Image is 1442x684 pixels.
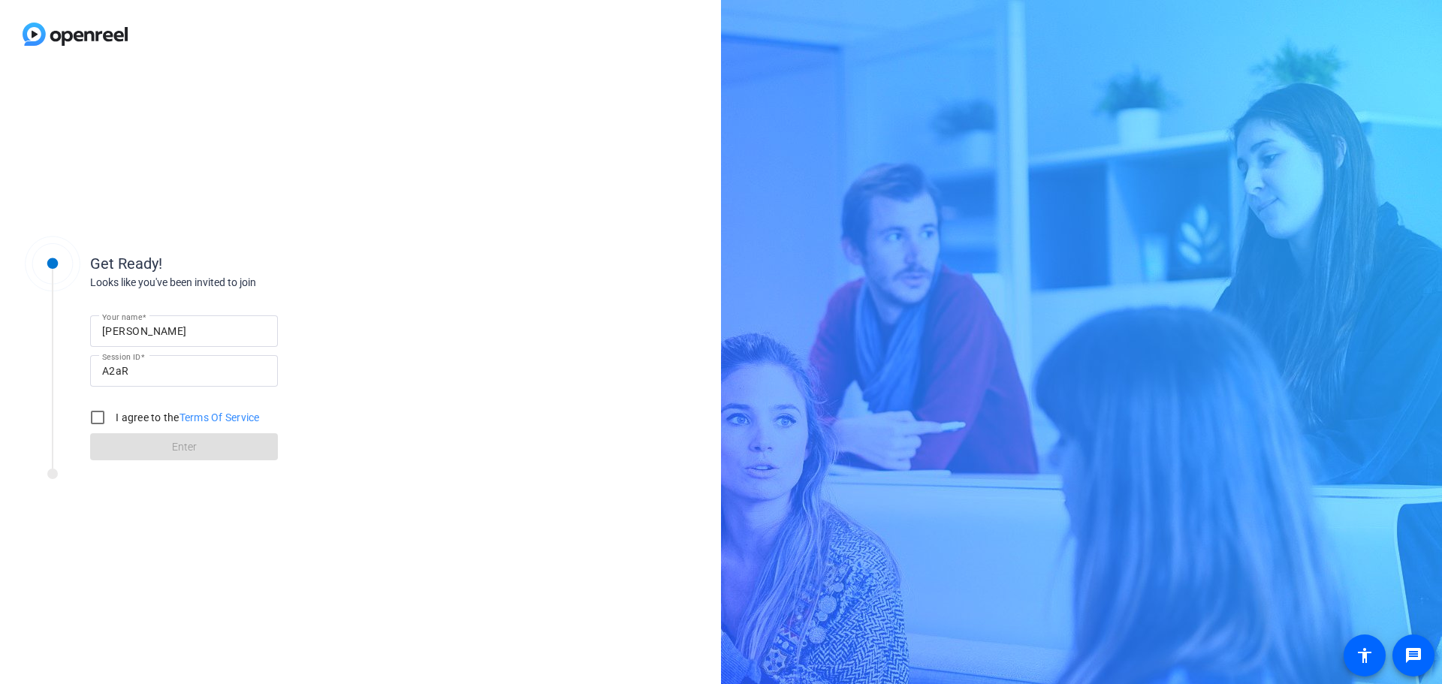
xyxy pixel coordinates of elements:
[113,410,260,425] label: I agree to the
[1404,646,1422,664] mat-icon: message
[102,352,140,361] mat-label: Session ID
[1356,646,1374,664] mat-icon: accessibility
[90,252,391,275] div: Get Ready!
[102,312,142,321] mat-label: Your name
[179,411,260,423] a: Terms Of Service
[90,275,391,291] div: Looks like you've been invited to join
